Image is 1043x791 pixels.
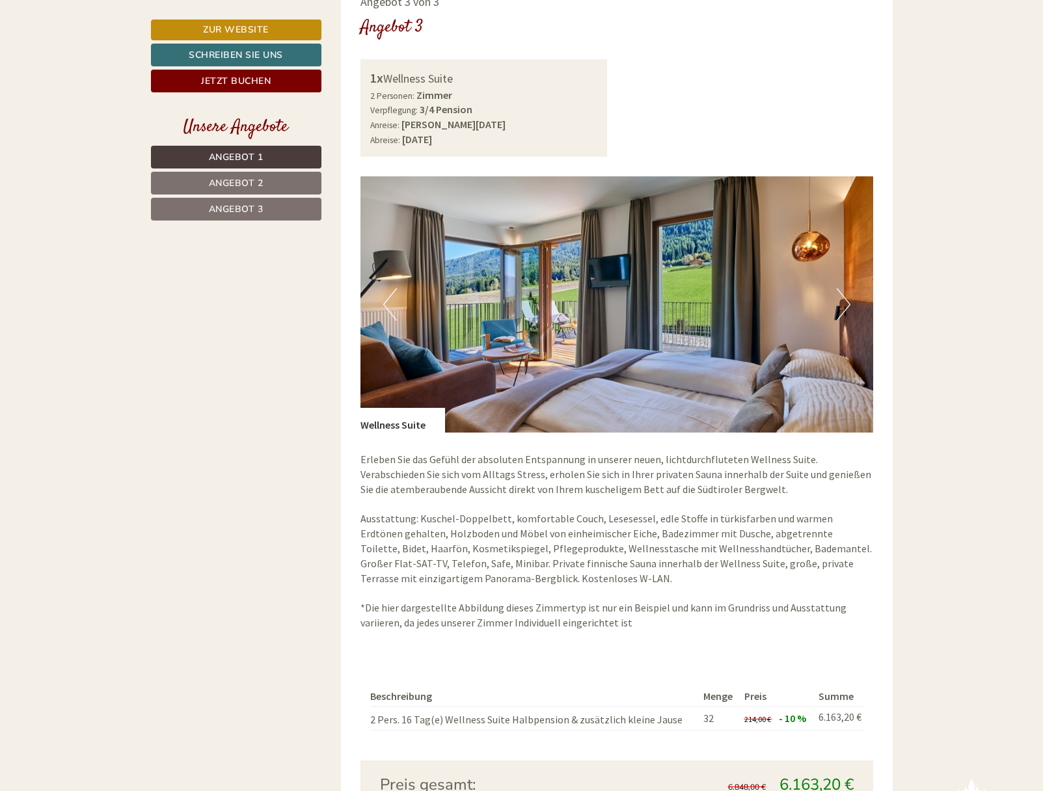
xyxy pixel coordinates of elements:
[151,70,321,92] a: Jetzt buchen
[370,105,418,116] small: Verpflegung:
[370,70,383,86] b: 1x
[420,103,472,116] b: 3/4 Pension
[226,10,288,32] div: Dienstag
[370,686,698,706] th: Beschreibung
[402,133,432,146] b: [DATE]
[401,118,506,131] b: [PERSON_NAME][DATE]
[698,706,739,730] td: 32
[151,20,321,40] a: Zur Website
[813,686,863,706] th: Summe
[151,44,321,66] a: Schreiben Sie uns
[312,38,493,48] div: Sie
[744,714,771,724] span: 214,00 €
[370,135,400,146] small: Abreise:
[370,69,597,88] div: Wellness Suite
[209,151,264,163] span: Angebot 1
[435,343,513,366] button: Senden
[370,120,400,131] small: Anreise:
[360,176,873,433] img: image
[383,288,397,321] button: Previous
[370,706,698,730] td: 2 Pers. 16 Tag(e) Wellness Suite Halbpension & zusätzlich kleine Jause
[739,686,814,706] th: Preis
[209,177,264,189] span: Angebot 2
[779,712,806,725] span: - 10 %
[306,35,503,75] div: Guten Tag, wie können wir Ihnen helfen?
[360,16,423,40] div: Angebot 3
[209,203,264,215] span: Angebot 3
[312,63,493,72] small: 10:41
[698,686,739,706] th: Menge
[813,706,863,730] td: 6.163,20 €
[360,452,873,630] p: Erleben Sie das Gefühl der absoluten Entspannung in unserer neuen, lichtdurchfluteten Wellness Su...
[360,408,445,433] div: Wellness Suite
[416,88,452,101] b: Zimmer
[370,90,414,101] small: 2 Personen:
[151,115,321,139] div: Unsere Angebote
[837,288,850,321] button: Next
